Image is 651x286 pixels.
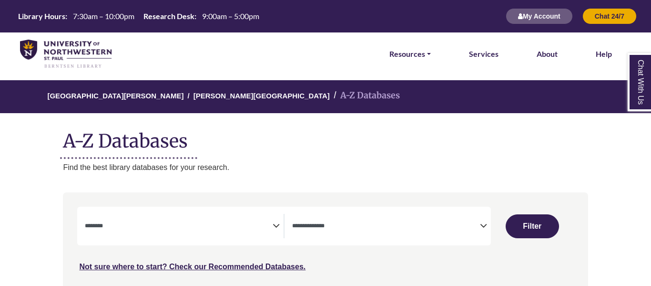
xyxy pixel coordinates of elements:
[292,223,480,231] textarea: Search
[582,12,637,20] a: Chat 24/7
[20,40,112,69] img: library_home
[582,8,637,24] button: Chat 24/7
[63,123,588,152] h1: A-Z Databases
[85,223,273,231] textarea: Search
[202,11,259,21] span: 9:00am – 5:00pm
[73,11,134,21] span: 7:30am – 10:00pm
[469,48,498,60] a: Services
[47,90,183,100] a: [GEOGRAPHIC_DATA][PERSON_NAME]
[63,80,588,113] nav: breadcrumb
[14,11,263,22] a: Hours Today
[79,263,305,271] a: Not sure where to start? Check our Recommended Databases.
[330,89,400,103] li: A-Z Databases
[140,11,197,21] th: Research Desk:
[596,48,612,60] a: Help
[506,12,573,20] a: My Account
[506,214,559,238] button: Submit for Search Results
[63,161,588,174] p: Find the best library databases for your research.
[506,8,573,24] button: My Account
[389,48,431,60] a: Resources
[14,11,263,20] table: Hours Today
[14,11,68,21] th: Library Hours:
[537,48,558,60] a: About
[193,90,330,100] a: [PERSON_NAME][GEOGRAPHIC_DATA]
